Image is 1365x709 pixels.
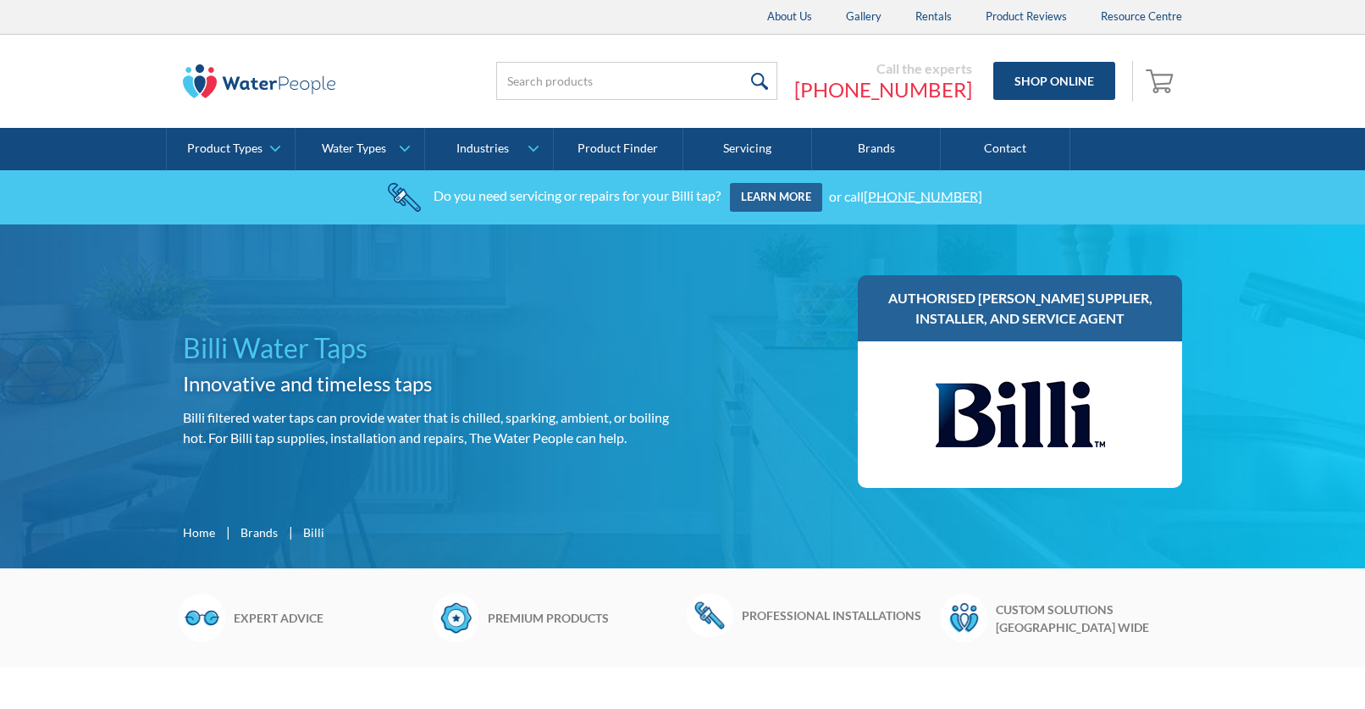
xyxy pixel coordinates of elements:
[322,141,386,156] div: Water Types
[434,187,721,203] div: Do you need servicing or repairs for your Billi tap?
[742,607,932,624] h6: Professional installations
[936,358,1105,471] img: Billi
[794,77,972,102] a: [PHONE_NUMBER]
[240,523,278,541] a: Brands
[183,368,676,399] h2: Innovative and timeless taps
[179,594,225,641] img: Glasses
[683,128,812,170] a: Servicing
[183,328,676,368] h1: Billi Water Taps
[183,64,335,98] img: The Water People
[996,601,1186,636] h6: Custom solutions [GEOGRAPHIC_DATA] wide
[829,187,982,203] div: or call
[1141,61,1182,102] a: Open empty cart
[554,128,682,170] a: Product Finder
[303,523,324,541] div: Billi
[488,609,678,627] h6: Premium products
[286,522,295,542] div: |
[187,141,262,156] div: Product Types
[993,62,1115,100] a: Shop Online
[864,187,982,203] a: [PHONE_NUMBER]
[433,594,479,641] img: Badge
[425,128,553,170] a: Industries
[730,183,822,212] a: Learn more
[456,141,509,156] div: Industries
[183,523,215,541] a: Home
[687,594,733,636] img: Wrench
[812,128,941,170] a: Brands
[496,62,777,100] input: Search products
[941,594,987,641] img: Waterpeople Symbol
[167,128,295,170] a: Product Types
[941,128,1069,170] a: Contact
[296,128,423,170] a: Water Types
[1146,67,1178,94] img: shopping cart
[794,60,972,77] div: Call the experts
[875,288,1165,329] h3: Authorised [PERSON_NAME] supplier, installer, and service agent
[224,522,232,542] div: |
[183,407,676,448] p: Billi filtered water taps can provide water that is chilled, sparking, ambient, or boiling hot. F...
[234,609,424,627] h6: Expert advice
